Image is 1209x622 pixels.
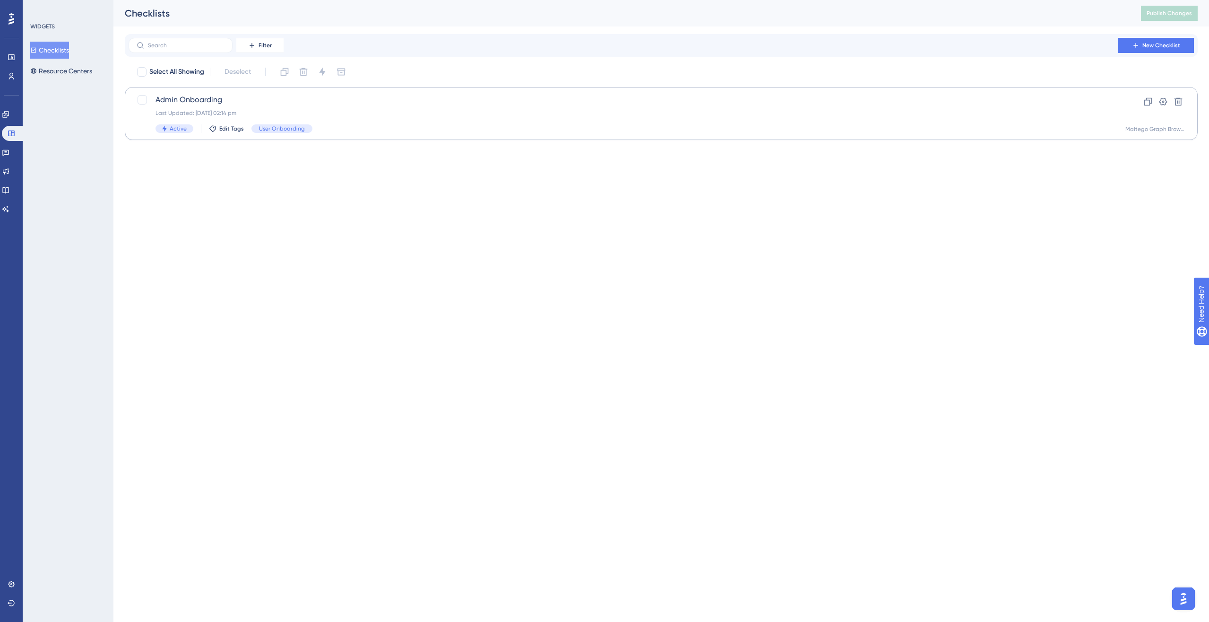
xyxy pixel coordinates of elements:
span: User Onboarding [259,125,305,132]
span: Active [170,125,187,132]
button: Checklists [30,42,69,59]
button: Edit Tags [209,125,244,132]
span: Edit Tags [219,125,244,132]
div: Checklists [125,7,1117,20]
iframe: UserGuiding AI Assistant Launcher [1169,585,1198,613]
span: Admin Onboarding [155,94,1091,105]
button: Deselect [216,63,259,80]
span: Filter [259,42,272,49]
div: WIDGETS [30,23,55,30]
span: New Checklist [1142,42,1180,49]
span: Deselect [225,66,251,78]
input: Search [148,42,225,49]
span: Select All Showing [149,66,204,78]
button: Resource Centers [30,62,92,79]
div: Last Updated: [DATE] 02:14 pm [155,109,1091,117]
span: Need Help? [22,2,59,14]
span: Publish Changes [1147,9,1192,17]
button: Filter [236,38,284,53]
button: New Checklist [1118,38,1194,53]
div: Maltego Graph Browser [1125,125,1186,133]
button: Publish Changes [1141,6,1198,21]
